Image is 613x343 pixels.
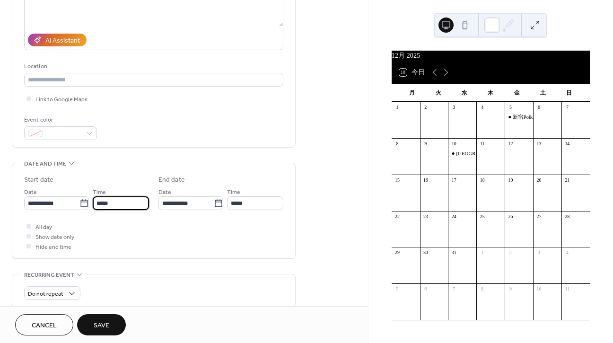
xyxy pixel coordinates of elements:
[536,141,543,147] div: 13
[451,250,457,256] div: 31
[508,177,514,184] div: 19
[422,213,429,220] div: 23
[564,177,570,184] div: 21
[456,150,508,157] div: [GEOGRAPHIC_DATA]
[35,232,74,242] span: Show date only
[93,187,106,197] span: Time
[15,314,73,335] button: Cancel
[24,175,53,185] div: Start date
[35,222,52,232] span: All day
[564,286,570,293] div: 11
[35,95,88,105] span: Link to Google Maps
[479,141,486,147] div: 11
[32,321,57,331] span: Cancel
[422,250,429,256] div: 30
[227,187,240,197] span: Time
[479,105,486,111] div: 4
[451,141,457,147] div: 10
[508,213,514,220] div: 26
[505,114,533,121] div: 新宿Polkadots
[536,105,543,111] div: 6
[24,115,95,125] div: Event color
[479,177,486,184] div: 18
[24,159,66,169] span: Date and time
[394,105,401,111] div: 1
[479,213,486,220] div: 25
[392,51,590,61] div: 12月 2025
[536,213,543,220] div: 27
[45,36,80,46] div: AI Assistant
[479,286,486,293] div: 8
[478,84,504,102] div: 木
[536,177,543,184] div: 20
[422,286,429,293] div: 6
[448,150,476,157] div: 成城学園前Bar Rey
[556,84,582,102] div: 日
[394,141,401,147] div: 8
[536,250,543,256] div: 3
[394,213,401,220] div: 22
[422,141,429,147] div: 9
[158,187,171,197] span: Date
[425,84,451,102] div: 火
[24,187,37,197] span: Date
[513,114,543,121] div: 新宿Polkadots
[530,84,556,102] div: 土
[158,175,185,185] div: End date
[451,84,477,102] div: 水
[508,286,514,293] div: 9
[396,66,428,79] button: 10今日
[536,286,543,293] div: 10
[399,84,425,102] div: 月
[394,286,401,293] div: 5
[422,177,429,184] div: 16
[28,289,63,299] span: Do not repeat
[451,286,457,293] div: 7
[28,34,87,46] button: AI Assistant
[508,105,514,111] div: 5
[394,250,401,256] div: 29
[422,105,429,111] div: 2
[451,213,457,220] div: 24
[564,105,570,111] div: 7
[35,242,71,252] span: Hide end time
[24,270,74,280] span: Recurring event
[508,141,514,147] div: 12
[451,177,457,184] div: 17
[508,250,514,256] div: 2
[77,314,126,335] button: Save
[504,84,530,102] div: 金
[394,177,401,184] div: 15
[479,250,486,256] div: 1
[564,213,570,220] div: 28
[451,105,457,111] div: 3
[564,141,570,147] div: 14
[94,321,109,331] span: Save
[24,62,281,71] div: Location
[564,250,570,256] div: 4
